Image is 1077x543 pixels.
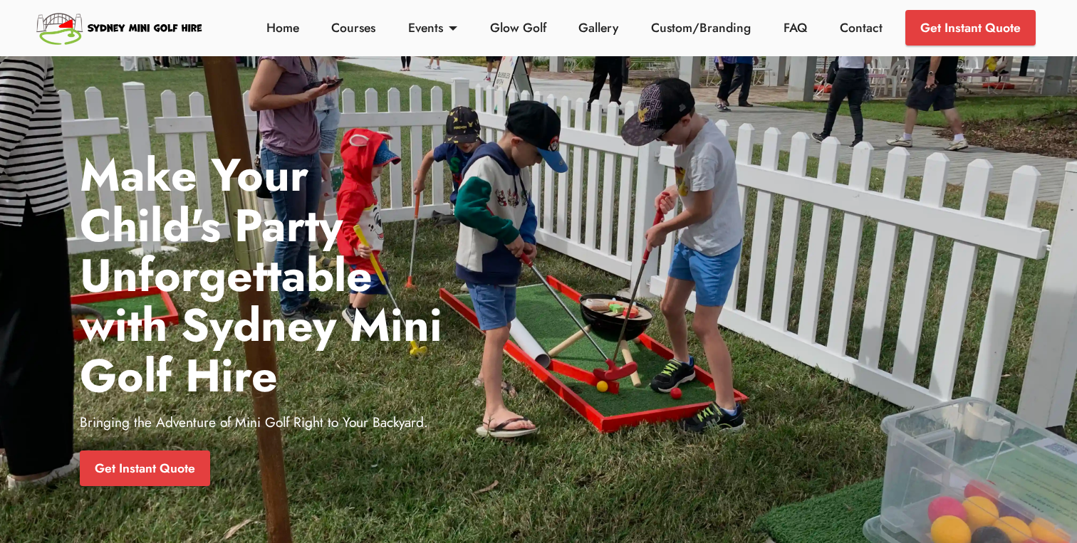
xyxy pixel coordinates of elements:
[836,19,886,37] a: Contact
[80,450,210,486] a: Get Instant Quote
[80,412,449,433] p: Bringing the Adventure of Mini Golf Right to Your Backyard.
[262,19,303,37] a: Home
[780,19,811,37] a: FAQ
[486,19,550,37] a: Glow Golf
[405,19,462,37] a: Events
[34,7,206,48] img: Sydney Mini Golf Hire
[328,19,380,37] a: Courses
[647,19,755,37] a: Custom/Branding
[905,10,1036,46] a: Get Instant Quote
[575,19,623,37] a: Gallery
[80,142,442,408] strong: Make Your Child's Party Unforgettable with Sydney Mini Golf Hire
